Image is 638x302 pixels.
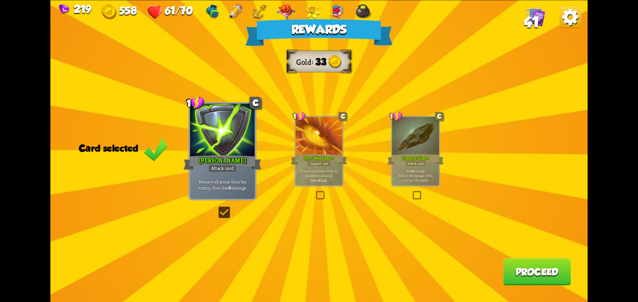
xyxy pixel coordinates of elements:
[79,143,168,154] div: Card selected
[310,177,327,182] b: One-off card.
[328,55,342,69] img: Gold.png
[339,112,347,120] div: C
[411,168,414,173] b: 16
[119,4,137,16] span: 558
[405,161,426,166] div: Attack card
[560,6,581,28] img: Options_Button.png
[148,4,163,19] img: Heart.png
[277,4,295,19] img: Regal Pillow - Heal an additional 15 HP when you rest at the campfire.
[184,154,262,171] div: [PERSON_NAME]
[307,161,330,166] div: Support card
[252,4,267,19] img: Anchor - Start each combat with 10 armor.
[387,153,444,166] div: Dragon Glass+
[291,153,347,166] div: Spot Weakness+
[296,56,315,67] div: Gold
[311,173,312,177] b: 3
[524,14,539,30] span: 41
[102,4,117,19] img: Gold.png
[144,136,168,162] img: Green_Check_Mark_Icon.png
[59,4,70,14] img: Gem.png
[208,164,237,172] div: Attack card
[525,6,546,28] div: View all the cards in your deck
[245,19,392,46] div: Rewards
[229,184,231,191] b: 8
[305,4,320,19] img: Daffodil - Trigger your companion every time you play a 3+ stamina card.
[315,56,326,67] span: 33
[102,4,137,20] div: Gold
[330,4,345,19] img: Goalie Gloves - Scratch, Claw and Maul cards deal additional 50% damage to other enemies.
[230,4,243,19] img: Pencil - Looted cards are upgraded automatically.
[393,168,438,182] p: Deal damage. Reduce the damage of this card by 2 this battle.
[355,4,371,19] img: Cauldron - Draw 2 additional cards at the start of each combat.
[59,3,92,15] div: Gems
[205,4,220,19] img: Gym Bag - Gain 1 Bonus Damage at the start of the combat.
[191,178,253,190] p: Remove all armor from the enemy, then deal damage.
[390,111,403,121] div: 1
[165,4,192,16] span: 61/70
[148,4,192,20] div: Health
[293,111,306,121] div: 1
[525,6,546,26] img: Cards_Icon.png
[297,168,341,177] p: If an enemy intends to block, gain Bonus Damage.
[503,258,571,285] button: Proceed
[186,96,205,109] div: 1
[435,112,444,120] div: C
[250,97,262,109] div: C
